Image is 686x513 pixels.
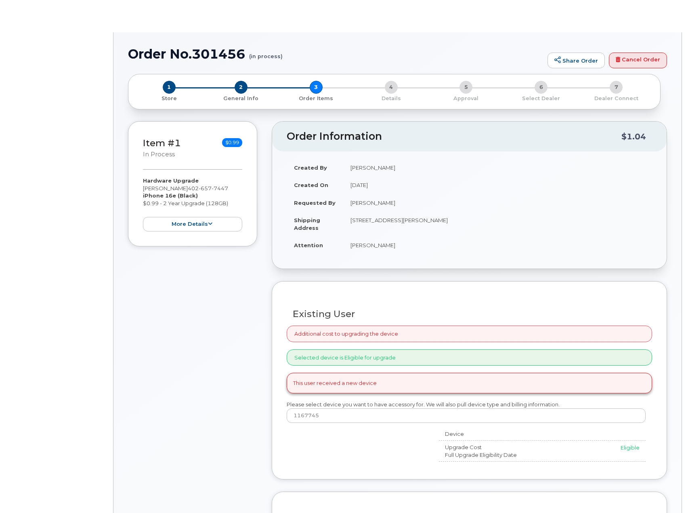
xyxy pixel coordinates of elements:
div: Full Upgrade Eligibility Date [439,451,525,459]
span: 7447 [212,185,228,191]
td: [DATE] [343,176,652,194]
span: 402 [188,185,228,191]
div: Eligible [531,444,640,452]
td: [PERSON_NAME] [343,159,652,177]
span: 2 [235,81,248,94]
a: Item #1 [143,137,181,149]
p: General Info [207,95,275,102]
div: Upgrade Cost [439,444,525,451]
strong: Created By [294,164,327,171]
strong: iPhone 16e (Black) [143,192,198,199]
small: (in process) [249,47,283,59]
div: $1.04 [621,129,646,144]
div: [PERSON_NAME] $0.99 - 2 Year Upgrade (128GB) [143,177,242,231]
strong: Requested By [294,200,336,206]
strong: Created On [294,182,328,188]
p: Store [138,95,200,102]
a: 2 General Info [203,94,279,102]
span: 657 [199,185,212,191]
div: This user received a new device [287,373,652,393]
strong: Attention [294,242,323,248]
a: 1 Store [135,94,203,102]
span: 1 [163,81,176,94]
strong: Shipping Address [294,217,320,231]
button: more details [143,217,242,232]
td: [PERSON_NAME] [343,194,652,212]
small: in process [143,151,175,158]
strong: Hardware Upgrade [143,177,199,184]
h1: Order No.301456 [128,47,543,61]
div: Device [439,430,525,438]
h3: Existing User [293,309,646,319]
div: Selected device is Eligible for upgrade [287,349,652,366]
a: Cancel Order [609,53,667,69]
span: $0.99 [222,138,242,147]
h2: Order Information [287,131,621,142]
td: [PERSON_NAME] [343,236,652,254]
a: Share Order [548,53,605,69]
div: Additional cost to upgrading the device [287,326,652,342]
div: Please select device you want to have accessory for. We will also pull device type and billing in... [287,401,652,423]
td: [STREET_ADDRESS][PERSON_NAME] [343,211,652,236]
